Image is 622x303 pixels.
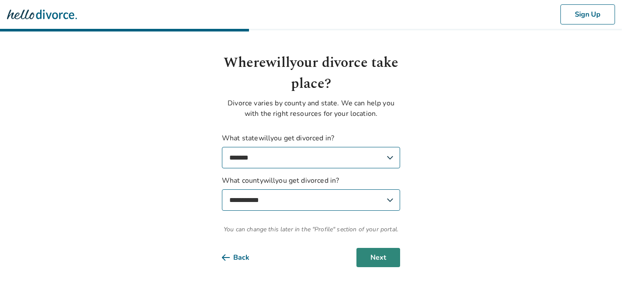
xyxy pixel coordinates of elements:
img: Hello Divorce Logo [7,6,77,23]
span: You can change this later in the "Profile" section of your portal. [222,225,400,234]
button: Sign Up [560,4,615,24]
p: Divorce varies by county and state. We can help you with the right resources for your location. [222,98,400,119]
select: What statewillyou get divorced in? [222,147,400,168]
select: What countywillyou get divorced in? [222,189,400,211]
button: Next [356,248,400,267]
button: Back [222,248,263,267]
label: What state will you get divorced in? [222,133,400,168]
iframe: Chat Widget [578,261,622,303]
label: What county will you get divorced in? [222,175,400,211]
h1: Where will your divorce take place? [222,52,400,94]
